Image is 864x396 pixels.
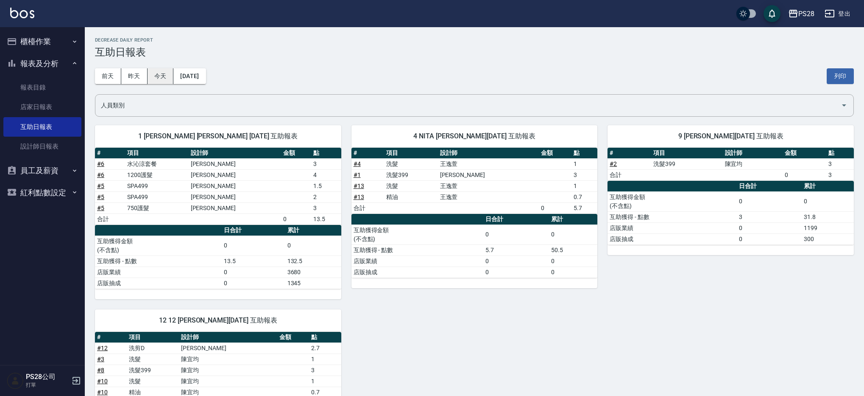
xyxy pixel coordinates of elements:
button: 列印 [827,68,854,84]
td: 4 [311,169,341,180]
td: 0 [222,267,285,278]
a: #5 [97,205,104,211]
td: 3 [571,169,597,180]
td: 王逸萱 [438,158,539,169]
td: 店販業績 [608,222,737,233]
td: 互助獲得金額 (不含點) [95,236,222,256]
th: 點 [311,148,341,159]
a: 互助日報表 [3,117,81,137]
th: # [351,148,385,159]
td: 互助獲得金額 (不含點) [351,225,483,244]
td: 13.5 [222,256,285,267]
th: 點 [826,148,854,159]
a: #1 [354,171,361,178]
a: #3 [97,356,104,362]
button: save [764,5,780,22]
td: 13.5 [311,213,341,225]
th: 項目 [127,332,179,343]
th: 累計 [802,181,854,192]
td: 0 [483,267,549,278]
a: #10 [97,378,108,385]
th: 點 [571,148,597,159]
td: [PERSON_NAME] [189,191,281,202]
td: 洗髮 [384,158,438,169]
table: a dense table [608,181,854,245]
td: 3 [826,169,854,180]
img: Logo [10,8,34,18]
button: 今天 [148,68,174,84]
a: 店家日報表 [3,97,81,117]
td: 互助獲得 - 點數 [95,256,222,267]
td: 合計 [95,213,125,225]
th: 項目 [651,148,722,159]
td: 1 [571,158,597,169]
td: 5.7 [483,244,549,256]
div: PS28 [798,8,814,19]
span: 9 [PERSON_NAME][DATE] 互助報表 [618,132,844,140]
td: 1 [309,376,341,387]
a: #2 [610,160,617,167]
button: 櫃檯作業 [3,31,81,53]
td: 0 [549,225,597,244]
span: 1 [PERSON_NAME] [PERSON_NAME] [DATE] 互助報表 [105,132,331,140]
td: 0 [549,256,597,267]
td: 3 [311,202,341,213]
th: 金額 [783,148,826,159]
td: 132.5 [285,256,341,267]
a: #13 [354,194,364,200]
td: 陳宜均 [179,354,277,365]
button: 登出 [821,6,854,22]
h5: PS28公司 [26,373,69,381]
td: 洗髮 [127,354,179,365]
td: 0 [783,169,826,180]
td: 合計 [351,202,385,213]
button: PS28 [785,5,818,22]
td: 互助獲得 - 點數 [351,244,483,256]
button: [DATE] [173,68,206,84]
th: 設計師 [438,148,539,159]
td: 店販業績 [95,267,222,278]
th: # [608,148,651,159]
td: 0 [737,222,802,233]
h2: Decrease Daily Report [95,37,854,43]
td: 50.5 [549,244,597,256]
a: #4 [354,160,361,167]
td: 0 [737,191,802,211]
a: #13 [354,183,364,189]
span: 12 12 [PERSON_NAME][DATE] 互助報表 [105,316,331,325]
td: 店販抽成 [95,278,222,289]
td: SPA499 [125,191,189,202]
td: 洗髮 [384,180,438,191]
td: 洗剪D [127,343,179,354]
th: 累計 [285,225,341,236]
th: 項目 [384,148,438,159]
a: #12 [97,345,108,351]
button: 紅利點數設定 [3,182,81,204]
th: # [95,148,125,159]
td: 精油 [384,191,438,202]
td: 陳宜均 [179,376,277,387]
td: [PERSON_NAME] [189,158,281,169]
td: 洗髮399 [384,169,438,180]
td: 0 [483,256,549,267]
th: 設計師 [723,148,783,159]
th: # [95,332,127,343]
th: 累計 [549,214,597,225]
td: 0 [539,202,572,213]
table: a dense table [608,148,854,181]
td: [PERSON_NAME] [189,180,281,191]
th: 設計師 [189,148,281,159]
button: 報表及分析 [3,53,81,75]
td: 王逸萱 [438,191,539,202]
td: 王逸萱 [438,180,539,191]
td: 0 [802,191,854,211]
span: 4 NITA [PERSON_NAME][DATE] 互助報表 [362,132,588,140]
td: 陳宜均 [723,158,783,169]
td: 1199 [802,222,854,233]
th: 日合計 [222,225,285,236]
td: 5.7 [571,202,597,213]
button: Open [837,98,851,112]
td: 0 [549,267,597,278]
td: 1 [309,354,341,365]
input: 人員名稱 [99,98,837,113]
